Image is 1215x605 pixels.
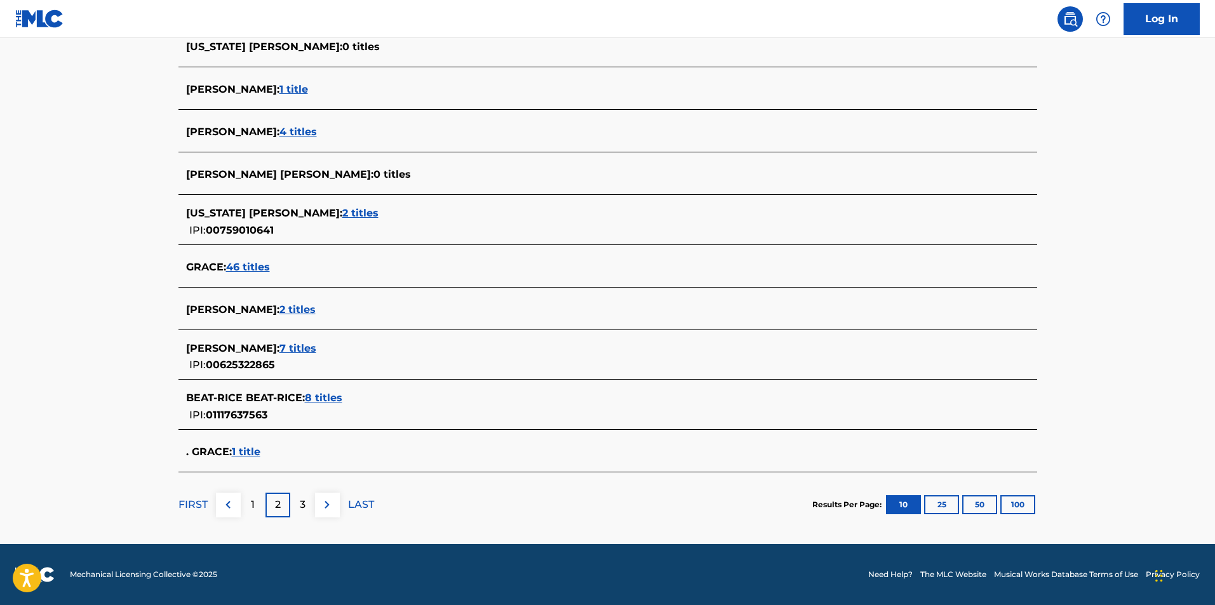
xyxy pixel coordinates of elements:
img: help [1096,11,1111,27]
a: Public Search [1057,6,1083,32]
span: BEAT-RICE BEAT-RICE : [186,392,305,404]
p: LAST [348,497,374,512]
span: 2 titles [279,303,316,316]
span: 46 titles [226,261,270,273]
span: 1 title [232,446,260,458]
span: [PERSON_NAME] [PERSON_NAME] : [186,168,373,180]
a: Privacy Policy [1146,569,1200,580]
span: [US_STATE] [PERSON_NAME] : [186,207,342,219]
span: 2 titles [342,207,379,219]
span: GRACE : [186,261,226,273]
button: 25 [924,495,959,514]
a: The MLC Website [920,569,986,580]
span: 1 title [279,83,308,95]
p: FIRST [178,497,208,512]
img: MLC Logo [15,10,64,28]
span: IPI: [189,224,206,236]
span: [PERSON_NAME] : [186,126,279,138]
img: logo [15,567,55,582]
span: 4 titles [279,126,317,138]
span: 8 titles [305,392,342,404]
img: right [319,497,335,512]
span: . GRACE : [186,446,232,458]
p: 2 [275,497,281,512]
iframe: Chat Widget [1151,544,1215,605]
div: Drag [1155,557,1163,595]
button: 100 [1000,495,1035,514]
span: IPI: [189,409,206,421]
a: Log In [1124,3,1200,35]
div: Help [1091,6,1116,32]
p: 1 [251,497,255,512]
span: [PERSON_NAME] : [186,342,279,354]
span: 0 titles [342,41,380,53]
img: left [220,497,236,512]
span: 0 titles [373,168,411,180]
span: 00625322865 [206,359,275,371]
span: [US_STATE] [PERSON_NAME] : [186,41,342,53]
span: 01117637563 [206,409,267,421]
button: 10 [886,495,921,514]
span: [PERSON_NAME] : [186,83,279,95]
span: 00759010641 [206,224,274,236]
span: Mechanical Licensing Collective © 2025 [70,569,217,580]
span: [PERSON_NAME] : [186,303,279,316]
p: Results Per Page: [812,499,885,510]
span: IPI: [189,359,206,371]
a: Musical Works Database Terms of Use [994,569,1138,580]
img: search [1063,11,1078,27]
button: 50 [962,495,997,514]
p: 3 [300,497,305,512]
a: Need Help? [868,569,913,580]
span: 7 titles [279,342,316,354]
